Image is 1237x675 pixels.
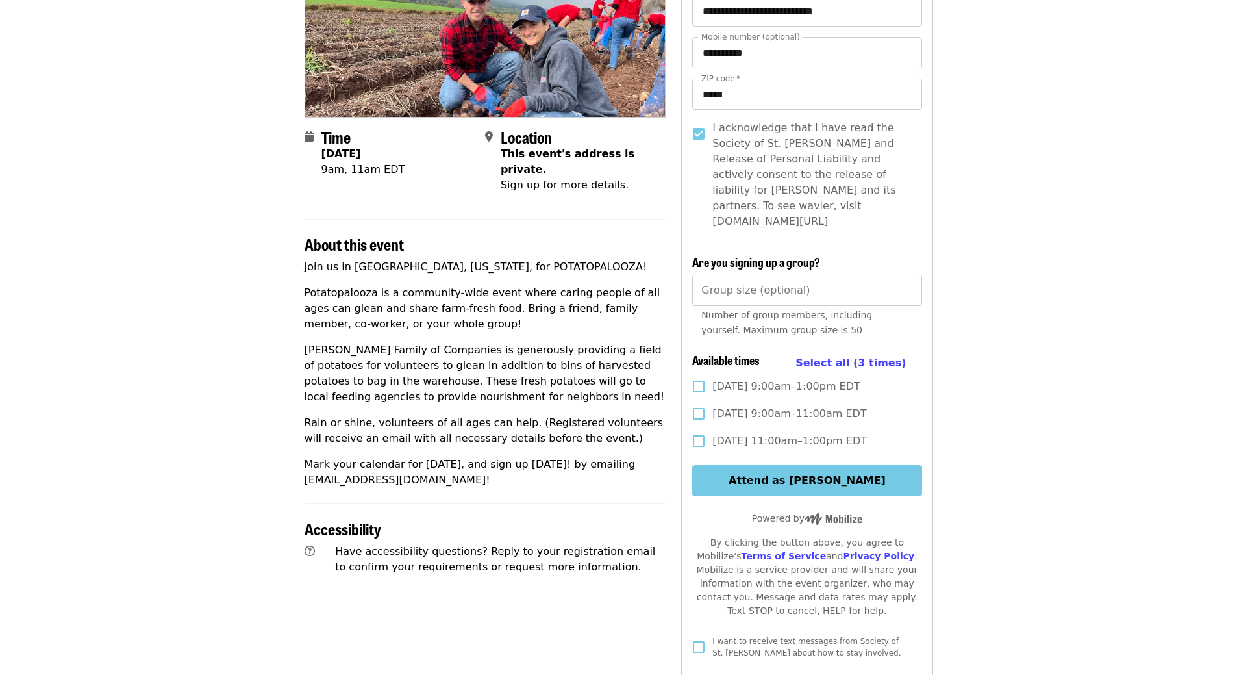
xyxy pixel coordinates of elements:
p: Mark your calendar for [DATE], and sign up [DATE]! by emailing [EMAIL_ADDRESS][DOMAIN_NAME]! [305,457,666,488]
a: Terms of Service [741,551,826,561]
i: map-marker-alt icon [485,131,493,143]
span: [DATE] 9:00am–11:00am EDT [712,406,866,422]
p: [PERSON_NAME] Family of Companies is generously providing a field of potatoes for volunteers to g... [305,342,666,405]
button: Attend as [PERSON_NAME] [692,465,921,496]
span: Accessibility [305,517,381,540]
span: Location [501,125,552,148]
div: By clicking the button above, you agree to Mobilize's and . Mobilize is a service provider and wi... [692,536,921,618]
img: Powered by Mobilize [805,513,862,525]
span: Time [321,125,351,148]
span: [DATE] 9:00am–1:00pm EDT [712,379,860,394]
div: 9am, 11am EDT [321,162,405,177]
span: Are you signing up a group? [692,253,820,270]
input: Mobile number (optional) [692,37,921,68]
a: Privacy Policy [843,551,914,561]
input: [object Object] [692,275,921,306]
p: Potatopalooza is a community-wide event where caring people of all ages can glean and share farm-... [305,285,666,332]
span: [DATE] 11:00am–1:00pm EDT [712,433,867,449]
span: This event's address is private. [501,147,634,175]
p: Rain or shine, volunteers of all ages can help. (Registered volunteers will receive an email with... [305,415,666,446]
span: Select all (3 times) [795,357,906,369]
label: ZIP code [701,75,740,83]
strong: [DATE] [321,147,361,160]
label: Mobile number (optional) [701,33,800,41]
span: Powered by [752,513,862,524]
span: I want to receive text messages from Society of St. [PERSON_NAME] about how to stay involved. [712,637,901,657]
button: Select all (3 times) [795,353,906,373]
p: Join us in [GEOGRAPHIC_DATA], [US_STATE], for POTATOPALOOZA! [305,259,666,275]
i: calendar icon [305,131,314,143]
span: About this event [305,233,404,255]
i: question-circle icon [305,545,315,557]
span: Have accessibility questions? Reply to your registration email to confirm your requirements or re... [335,545,655,573]
span: Number of group members, including yourself. Maximum group size is 50 [701,310,872,335]
input: ZIP code [692,79,921,110]
span: I acknowledge that I have read the Society of St. [PERSON_NAME] and Release of Personal Liability... [712,120,911,229]
span: Available times [692,351,760,368]
span: Sign up for more details. [501,179,629,191]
